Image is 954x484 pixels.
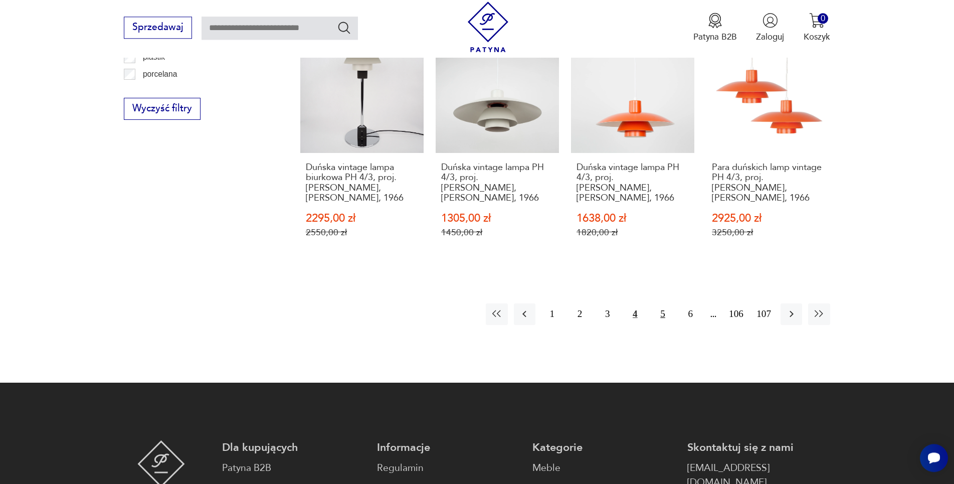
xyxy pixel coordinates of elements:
[712,227,825,238] p: 3250,00 zł
[436,30,559,261] a: SaleKlasykDuńska vintage lampa PH 4/3, proj. Poul Henningsen, Louis Poulsen, 1966Duńska vintage l...
[680,303,701,325] button: 6
[569,303,591,325] button: 2
[687,440,830,455] p: Skontaktuj się z nami
[306,227,419,238] p: 2550,00 zł
[712,213,825,224] p: 2925,00 zł
[532,461,675,475] a: Meble
[707,13,723,28] img: Ikona medalu
[577,227,689,238] p: 1820,00 zł
[532,440,675,455] p: Kategorie
[143,68,177,81] p: porcelana
[124,98,200,120] button: Wyczyść filtry
[920,444,948,472] iframe: Smartsupp widget button
[571,30,694,261] a: SaleKlasykDuńska vintage lampa PH 4/3, proj. Poul Henningsen, Louis Poulsen, 1966Duńska vintage l...
[222,440,365,455] p: Dla kupujących
[753,303,775,325] button: 107
[818,13,828,24] div: 0
[693,13,737,43] a: Ikona medaluPatyna B2B
[693,31,737,43] p: Patyna B2B
[463,2,513,52] img: Patyna - sklep z meblami i dekoracjami vintage
[756,13,784,43] button: Zaloguj
[597,303,618,325] button: 3
[306,213,419,224] p: 2295,00 zł
[706,30,830,261] a: SaleKlasykPara duńskich lamp vintage PH 4/3, proj. Poul Henningsen, Louis Poulsen, 1966Para duńsk...
[725,303,747,325] button: 106
[624,303,646,325] button: 4
[809,13,825,28] img: Ikona koszyka
[712,163,825,204] h3: Para duńskich lamp vintage PH 4/3, proj. [PERSON_NAME], [PERSON_NAME], 1966
[804,13,830,43] button: 0Koszyk
[762,13,778,28] img: Ikonka użytkownika
[337,20,351,35] button: Szukaj
[143,84,168,97] p: porcelit
[124,17,192,39] button: Sprzedawaj
[693,13,737,43] button: Patyna B2B
[541,303,563,325] button: 1
[441,227,554,238] p: 1450,00 zł
[377,440,520,455] p: Informacje
[124,24,192,32] a: Sprzedawaj
[222,461,365,475] a: Patyna B2B
[804,31,830,43] p: Koszyk
[652,303,674,325] button: 5
[577,213,689,224] p: 1638,00 zł
[577,163,689,204] h3: Duńska vintage lampa PH 4/3, proj. [PERSON_NAME], [PERSON_NAME], 1966
[306,163,419,204] h3: Duńska vintage lampa biurkowa PH 4/3, proj. [PERSON_NAME], [PERSON_NAME], 1966
[300,30,424,261] a: SaleKlasykDuńska vintage lampa biurkowa PH 4/3, proj. Poul Henningsen, Louis Poulsen, 1966Duńska ...
[377,461,520,475] a: Regulamin
[441,163,554,204] h3: Duńska vintage lampa PH 4/3, proj. [PERSON_NAME], [PERSON_NAME], 1966
[756,31,784,43] p: Zaloguj
[441,213,554,224] p: 1305,00 zł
